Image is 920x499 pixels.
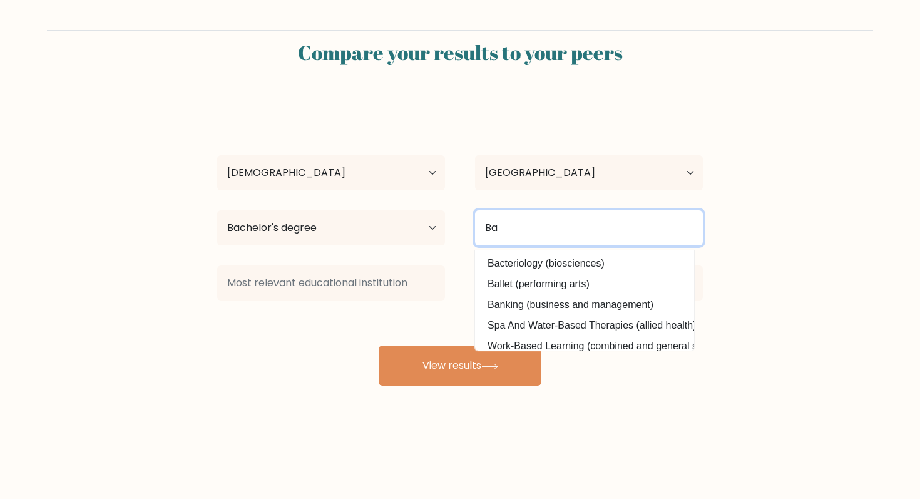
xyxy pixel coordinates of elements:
input: What did you study? [475,210,703,245]
h2: Compare your results to your peers [54,41,866,64]
input: Most relevant educational institution [217,265,445,301]
option: Work-Based Learning (combined and general studies) [478,336,691,356]
option: Spa And Water-Based Therapies (allied health) [478,316,691,336]
option: Bacteriology (biosciences) [478,254,691,274]
option: Banking (business and management) [478,295,691,315]
button: View results [379,346,541,386]
option: Ballet (performing arts) [478,274,691,294]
